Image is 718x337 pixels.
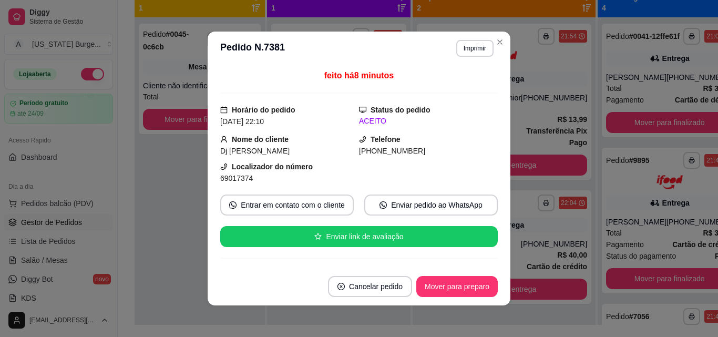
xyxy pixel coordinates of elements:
div: ACEITO [359,116,498,127]
button: close-circleCancelar pedido [328,276,412,297]
button: Mover para preparo [416,276,498,297]
span: whats-app [379,201,387,209]
button: Close [491,34,508,50]
span: star [314,233,322,240]
span: [PHONE_NUMBER] [359,147,425,155]
span: whats-app [229,201,237,209]
button: whats-appEnviar pedido ao WhatsApp [364,195,498,216]
span: [DATE] 22:10 [220,117,264,126]
button: starEnviar link de avaliação [220,226,498,247]
span: calendar [220,106,228,114]
span: desktop [359,106,366,114]
span: Dj [PERSON_NAME] [220,147,290,155]
strong: Horário do pedido [232,106,295,114]
strong: Status do pedido [371,106,430,114]
span: phone [359,136,366,143]
span: feito há 8 minutos [324,71,394,80]
strong: Nome do cliente [232,135,289,144]
span: 69017374 [220,174,253,182]
h3: Pedido N. 7381 [220,40,285,57]
span: phone [220,163,228,170]
button: Imprimir [456,40,494,57]
strong: Localizador do número [232,162,313,171]
button: whats-appEntrar em contato com o cliente [220,195,354,216]
span: close-circle [337,283,345,290]
strong: Telefone [371,135,401,144]
span: user [220,136,228,143]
